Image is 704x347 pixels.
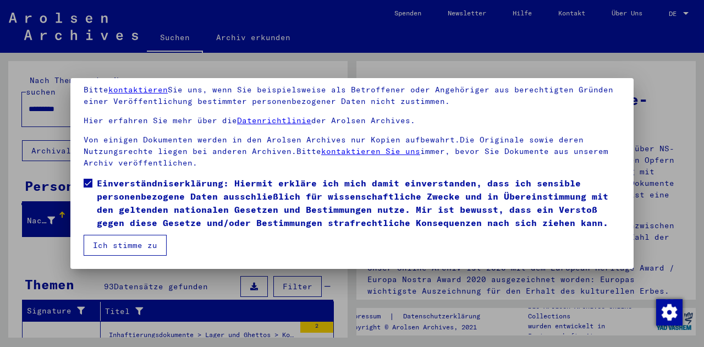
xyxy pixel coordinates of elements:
a: kontaktieren [108,85,168,95]
p: Bitte Sie uns, wenn Sie beispielsweise als Betroffener oder Angehöriger aus berechtigten Gründen ... [84,84,620,107]
img: Zustimmung ändern [656,299,683,326]
p: Hier erfahren Sie mehr über die der Arolsen Archives. [84,115,620,126]
button: Ich stimme zu [84,235,167,256]
a: Datenrichtlinie [237,115,311,125]
a: kontaktieren Sie uns [321,146,420,156]
span: Einverständniserklärung: Hiermit erkläre ich mich damit einverstanden, dass ich sensible personen... [97,177,620,229]
p: Von einigen Dokumenten werden in den Arolsen Archives nur Kopien aufbewahrt.Die Originale sowie d... [84,134,620,169]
